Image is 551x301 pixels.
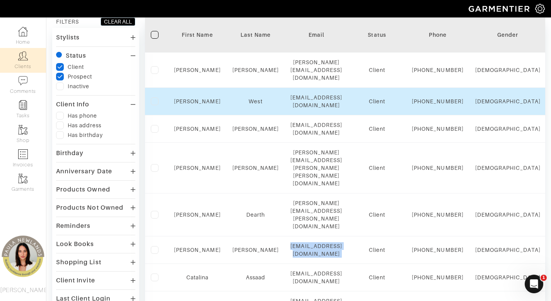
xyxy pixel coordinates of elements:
a: [PERSON_NAME] [232,67,279,73]
div: [EMAIL_ADDRESS][DOMAIN_NAME] [290,94,342,109]
div: Shopping List [56,258,101,266]
div: [PHONE_NUMBER] [412,97,464,105]
div: [PERSON_NAME][EMAIL_ADDRESS][PERSON_NAME][PERSON_NAME][DOMAIN_NAME] [290,149,342,187]
a: [PERSON_NAME] [174,98,221,104]
div: Email [290,31,342,39]
img: comment-icon-a0a6a9ef722e966f86d9cbdc48e553b5cf19dbc54f86b18d962a5391bc8f6eb6.png [18,76,28,86]
a: [PERSON_NAME] [232,126,279,132]
img: garmentier-logo-header-white-b43fb05a5012e4ada735d5af1a66efaba907eab6374d6393d1fbf88cb4ef424d.png [465,2,535,15]
a: Dearth [246,212,265,218]
img: orders-icon-0abe47150d42831381b5fb84f609e132dff9fe21cb692f30cb5eec754e2cba89.png [18,149,28,159]
div: Anniversary Date [56,168,112,175]
div: Look Books [56,240,94,248]
div: Client [354,246,400,254]
div: Client [354,125,400,133]
div: Has address [68,121,102,129]
div: [DEMOGRAPHIC_DATA] [475,274,541,281]
a: [PERSON_NAME] [174,247,221,253]
div: [DEMOGRAPHIC_DATA] [475,164,541,172]
div: [DEMOGRAPHIC_DATA] [475,125,541,133]
a: [PERSON_NAME] [174,67,221,73]
th: Toggle SortBy [227,17,285,53]
img: clients-icon-6bae9207a08558b7cb47a8932f037763ab4055f8c8b6bfacd5dc20c3e0201464.png [18,51,28,61]
th: Toggle SortBy [469,17,546,53]
div: Inactive [68,82,89,90]
a: [PERSON_NAME] [174,165,221,171]
div: Status [66,52,86,60]
div: Gender [475,31,541,39]
a: [PERSON_NAME] [232,165,279,171]
div: Birthday [56,149,84,157]
div: Client [354,66,400,74]
div: Reminders [56,222,90,230]
div: CLEAR ALL [104,18,132,26]
iframe: Intercom live chat [525,275,543,293]
div: Status [354,31,400,39]
div: Last Name [232,31,279,39]
div: Client [354,97,400,105]
div: [PERSON_NAME][EMAIL_ADDRESS][PERSON_NAME][DOMAIN_NAME] [290,199,342,230]
div: Phone [412,31,464,39]
div: [DEMOGRAPHIC_DATA] [475,97,541,105]
div: [PHONE_NUMBER] [412,125,464,133]
div: [PHONE_NUMBER] [412,246,464,254]
div: Has phone [68,112,97,120]
div: Products Owned [56,186,110,193]
div: [PERSON_NAME][EMAIL_ADDRESS][DOMAIN_NAME] [290,58,342,82]
th: Toggle SortBy [168,17,227,53]
div: Client Invite [56,277,95,284]
div: [DEMOGRAPHIC_DATA] [475,211,541,219]
a: Assaad [246,274,265,280]
a: West [249,98,262,104]
a: [PERSON_NAME] [174,212,221,218]
div: [PHONE_NUMBER] [412,164,464,172]
div: Prospect [68,73,92,80]
div: Client [354,211,400,219]
img: dashboard-icon-dbcd8f5a0b271acd01030246c82b418ddd0df26cd7fceb0bd07c9910d44c42f6.png [18,27,28,36]
div: [EMAIL_ADDRESS][DOMAIN_NAME] [290,121,342,137]
div: First Name [174,31,221,39]
button: CLEAR ALL [101,17,135,26]
img: reminder-icon-8004d30b9f0a5d33ae49ab947aed9ed385cf756f9e5892f1edd6e32f2345188e.png [18,100,28,110]
a: [PERSON_NAME] [174,126,221,132]
img: gear-icon-white-bd11855cb880d31180b6d7d6211b90ccbf57a29d726f0c71d8c61bd08dd39cc2.png [535,4,545,14]
div: Products Not Owned [56,204,123,212]
img: garments-icon-b7da505a4dc4fd61783c78ac3ca0ef83fa9d6f193b1c9dc38574b1d14d53ca28.png [18,125,28,135]
div: FILTERS [56,18,79,26]
div: Client [354,274,400,281]
div: [PHONE_NUMBER] [412,274,464,281]
div: [DEMOGRAPHIC_DATA] [475,246,541,254]
div: Client Info [56,101,90,108]
span: 1 [541,275,547,281]
div: [PHONE_NUMBER] [412,66,464,74]
div: [PHONE_NUMBER] [412,211,464,219]
div: [EMAIL_ADDRESS][DOMAIN_NAME] [290,270,342,285]
div: [DEMOGRAPHIC_DATA] [475,66,541,74]
img: garments-icon-b7da505a4dc4fd61783c78ac3ca0ef83fa9d6f193b1c9dc38574b1d14d53ca28.png [18,174,28,183]
div: Has birthday [68,131,103,139]
div: Stylists [56,34,80,41]
div: Client [68,63,84,71]
div: Client [354,164,400,172]
a: Catalina [186,274,208,280]
div: [EMAIL_ADDRESS][DOMAIN_NAME] [290,242,342,258]
th: Toggle SortBy [348,17,406,53]
a: [PERSON_NAME] [232,247,279,253]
